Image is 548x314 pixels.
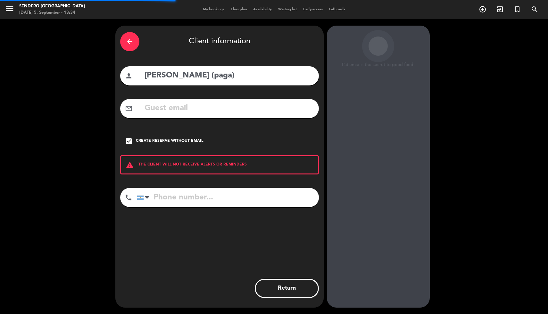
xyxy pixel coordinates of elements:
div: Sendero [GEOGRAPHIC_DATA] [19,3,85,10]
button: menu [5,4,14,16]
div: Argentina: +54 [137,188,152,207]
div: Client information [120,30,319,53]
input: Guest email [144,102,314,115]
span: Floorplan [228,8,250,11]
div: Patience is the secret to good food. [327,62,430,68]
div: Create reserve without email [136,138,203,144]
i: turned_in_not [513,5,521,13]
i: menu [5,4,14,13]
span: Waiting list [275,8,300,11]
i: search [531,5,538,13]
i: warning [121,161,138,169]
i: arrow_back [126,38,134,45]
span: My bookings [200,8,228,11]
i: add_circle_outline [479,5,486,13]
div: THE CLIENT WILL NOT RECEIVE ALERTS OR REMINDERS [120,155,319,174]
span: Gift cards [326,8,348,11]
span: Availability [250,8,275,11]
i: exit_to_app [496,5,504,13]
div: [DATE] 5. September - 13:34 [19,10,85,16]
span: Early-access [300,8,326,11]
input: Phone number... [137,188,319,207]
button: Return [255,279,319,298]
i: person [125,72,133,80]
i: phone [125,194,132,201]
input: Guest Name [144,69,314,82]
i: mail_outline [125,105,133,112]
i: check_box [125,137,133,145]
